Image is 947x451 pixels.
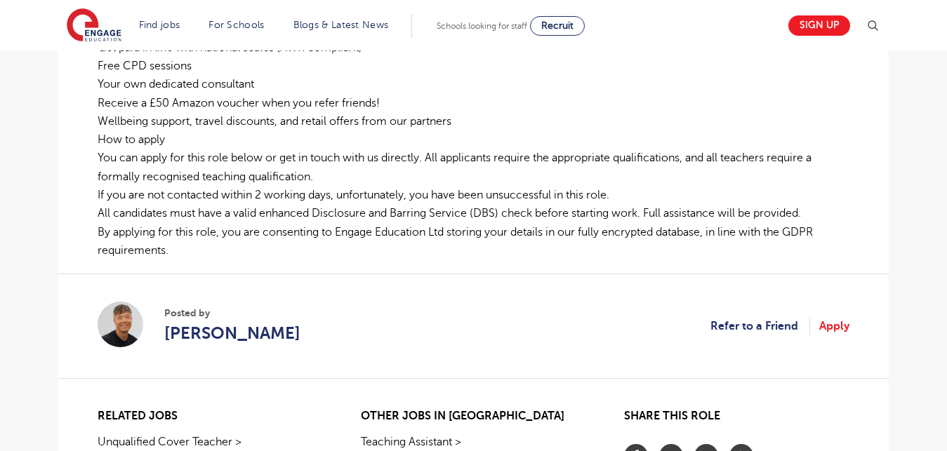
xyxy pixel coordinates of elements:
[819,317,849,335] a: Apply
[67,8,121,43] img: Engage Education
[164,321,300,346] a: [PERSON_NAME]
[361,410,586,423] h2: Other jobs in [GEOGRAPHIC_DATA]
[788,15,850,36] a: Sign up
[139,20,180,30] a: Find jobs
[164,306,300,321] span: Posted by
[710,317,810,335] a: Refer to a Friend
[437,21,527,31] span: Schools looking for staff
[98,410,323,423] h2: Related jobs
[208,20,264,30] a: For Schools
[541,20,574,31] span: Recruit
[530,16,585,36] a: Recruit
[293,20,389,30] a: Blogs & Latest News
[624,410,849,430] h2: Share this role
